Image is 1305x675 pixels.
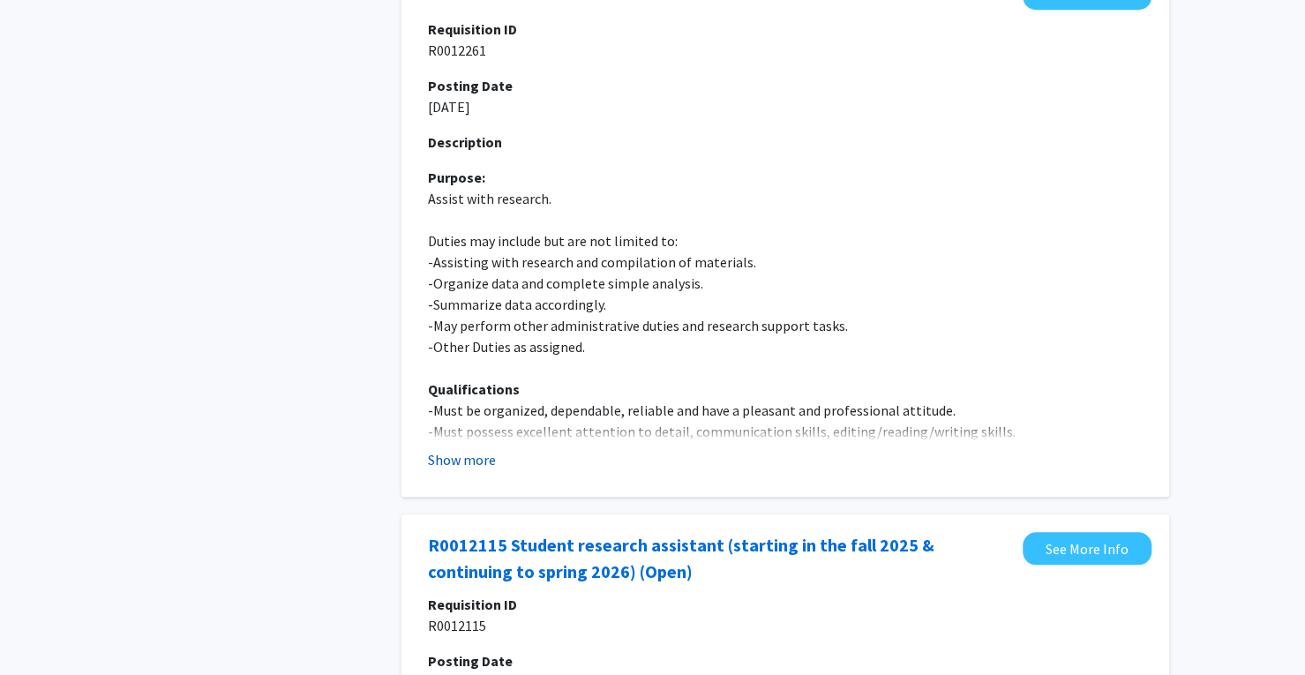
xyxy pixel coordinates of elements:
p: Assist with research. Duties may include but are not limited to: -Assisting with research and com... [428,167,1143,463]
p: R0012115 [428,615,1143,636]
p: [DATE] [428,96,1143,117]
iframe: Chat [13,596,75,662]
button: Show more [428,449,496,470]
a: Opens in a new tab [1023,532,1151,565]
b: Purpose: [428,169,485,186]
b: Posting Date [428,652,513,670]
p: R0012261 [428,40,1143,61]
b: Qualifications [428,380,520,398]
b: Posting Date [428,77,513,94]
b: Requisition ID [428,20,517,38]
b: Description [428,133,502,151]
b: Requisition ID [428,596,517,613]
a: Opens in a new tab [428,532,1014,585]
